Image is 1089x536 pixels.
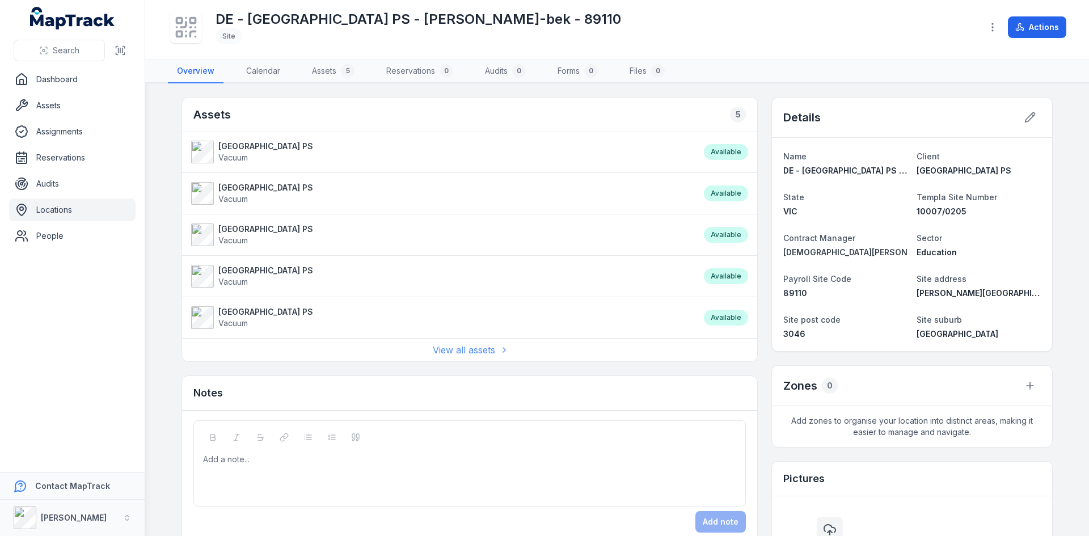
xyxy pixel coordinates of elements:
[216,10,621,28] h1: DE - [GEOGRAPHIC_DATA] PS - [PERSON_NAME]-bek - 89110
[9,172,136,195] a: Audits
[822,378,838,394] div: 0
[917,151,940,161] span: Client
[14,40,105,61] button: Search
[9,120,136,143] a: Assignments
[783,151,807,161] span: Name
[783,288,807,298] span: 89110
[783,166,1022,175] span: DE - [GEOGRAPHIC_DATA] PS - [PERSON_NAME]-bek - 89110
[621,60,674,83] a: Files0
[440,64,453,78] div: 0
[783,378,817,394] h2: Zones
[191,182,693,205] a: [GEOGRAPHIC_DATA] PSVacuum
[9,94,136,117] a: Assets
[1008,16,1066,38] button: Actions
[783,109,821,125] h2: Details
[783,315,841,324] span: Site post code
[218,265,313,276] strong: [GEOGRAPHIC_DATA] PS
[237,60,289,83] a: Calendar
[193,385,223,401] h3: Notes
[341,64,354,78] div: 5
[53,45,79,56] span: Search
[35,481,110,491] strong: Contact MapTrack
[704,268,748,284] div: Available
[917,288,1064,298] span: [PERSON_NAME][GEOGRAPHIC_DATA]
[303,60,364,83] a: Assets5
[191,141,693,163] a: [GEOGRAPHIC_DATA] PSVacuum
[218,153,248,162] span: Vacuum
[548,60,607,83] a: Forms0
[218,182,313,193] strong: [GEOGRAPHIC_DATA] PS
[218,194,248,204] span: Vacuum
[651,64,665,78] div: 0
[584,64,598,78] div: 0
[917,247,957,257] span: Education
[917,274,966,284] span: Site address
[218,318,248,328] span: Vacuum
[41,513,107,522] strong: [PERSON_NAME]
[218,223,313,235] strong: [GEOGRAPHIC_DATA] PS
[168,60,223,83] a: Overview
[917,192,997,202] span: Templa Site Number
[917,166,1011,175] span: [GEOGRAPHIC_DATA] PS
[917,329,998,339] span: [GEOGRAPHIC_DATA]
[476,60,535,83] a: Audits0
[191,223,693,246] a: [GEOGRAPHIC_DATA] PSVacuum
[218,306,313,318] strong: [GEOGRAPHIC_DATA] PS
[9,199,136,221] a: Locations
[783,192,804,202] span: State
[218,277,248,286] span: Vacuum
[783,233,855,243] span: Contract Manager
[9,225,136,247] a: People
[433,343,506,357] a: View all assets
[783,206,797,216] span: VIC
[917,233,942,243] span: Sector
[730,107,746,123] div: 5
[9,68,136,91] a: Dashboard
[783,329,805,339] span: 3046
[193,107,231,123] h2: Assets
[191,265,693,288] a: [GEOGRAPHIC_DATA] PSVacuum
[704,310,748,326] div: Available
[917,206,966,216] span: 10007/0205
[9,146,136,169] a: Reservations
[30,7,115,29] a: MapTrack
[704,144,748,160] div: Available
[704,185,748,201] div: Available
[704,227,748,243] div: Available
[512,64,526,78] div: 0
[772,406,1052,447] span: Add zones to organise your location into distinct areas, making it easier to manage and navigate.
[783,247,907,258] a: [DEMOGRAPHIC_DATA][PERSON_NAME]
[216,28,242,44] div: Site
[783,471,825,487] h3: Pictures
[191,306,693,329] a: [GEOGRAPHIC_DATA] PSVacuum
[218,141,313,152] strong: [GEOGRAPHIC_DATA] PS
[783,274,851,284] span: Payroll Site Code
[917,315,962,324] span: Site suburb
[377,60,462,83] a: Reservations0
[218,235,248,245] span: Vacuum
